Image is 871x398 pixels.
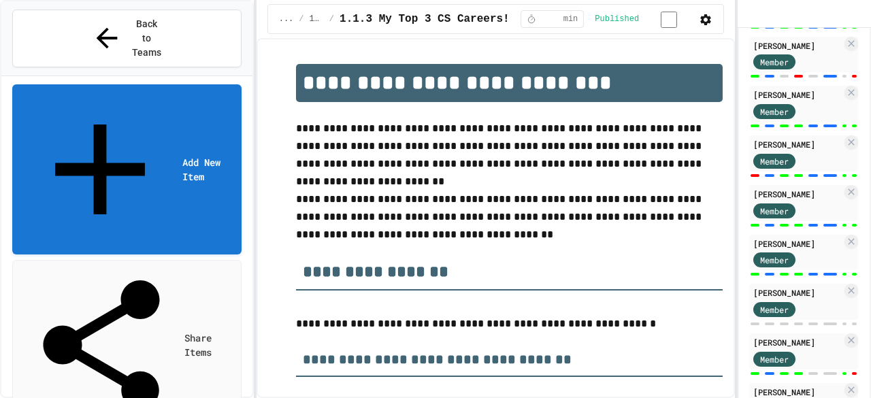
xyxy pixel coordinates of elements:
[329,14,334,24] span: /
[753,188,842,200] div: [PERSON_NAME]
[340,11,510,27] span: 1.1.3 My Top 3 CS Careers!
[595,14,639,24] span: Published
[760,105,789,118] span: Member
[760,254,789,266] span: Member
[310,14,324,24] span: 1.1: Exploring CS Careers
[753,237,842,250] div: [PERSON_NAME]
[760,56,789,68] span: Member
[760,303,789,316] span: Member
[753,138,842,150] div: [PERSON_NAME]
[760,205,789,217] span: Member
[753,336,842,348] div: [PERSON_NAME]
[760,353,789,365] span: Member
[753,39,842,52] div: [PERSON_NAME]
[753,386,842,398] div: [PERSON_NAME]
[12,84,242,254] a: Add New Item
[299,14,303,24] span: /
[644,12,693,28] input: publish toggle
[563,14,578,24] span: min
[595,10,693,27] div: Content is published and visible to students
[753,88,842,101] div: [PERSON_NAME]
[131,17,163,60] span: Back to Teams
[753,286,842,299] div: [PERSON_NAME]
[12,10,242,67] button: Back to Teams
[279,14,294,24] span: ...
[760,155,789,167] span: Member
